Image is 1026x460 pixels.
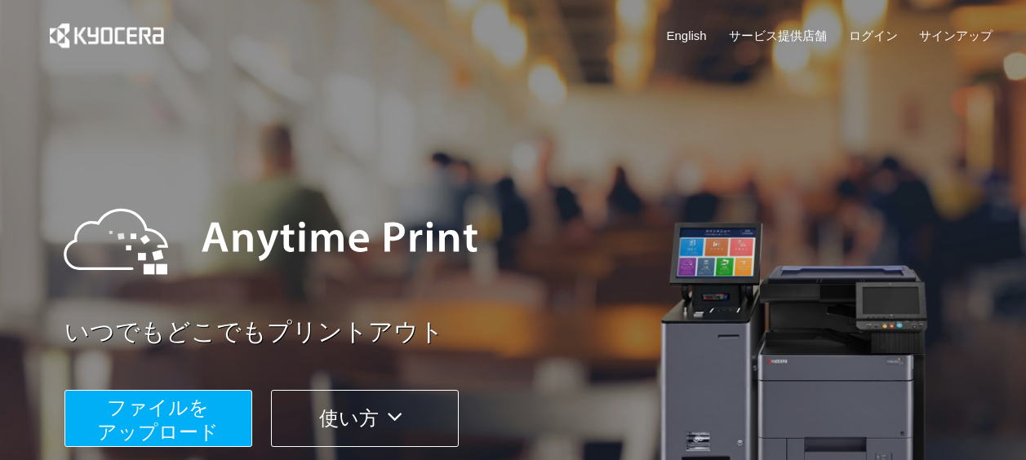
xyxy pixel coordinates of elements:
a: English [667,27,707,44]
button: ファイルを​​アップロード [64,390,252,447]
a: サインアップ [919,27,993,44]
a: ログイン [849,27,898,44]
button: 使い方 [271,390,459,447]
a: いつでもどこでもプリントアウト [64,315,1003,350]
span: ファイルを ​​アップロード [97,396,219,443]
a: サービス提供店舗 [729,27,827,44]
